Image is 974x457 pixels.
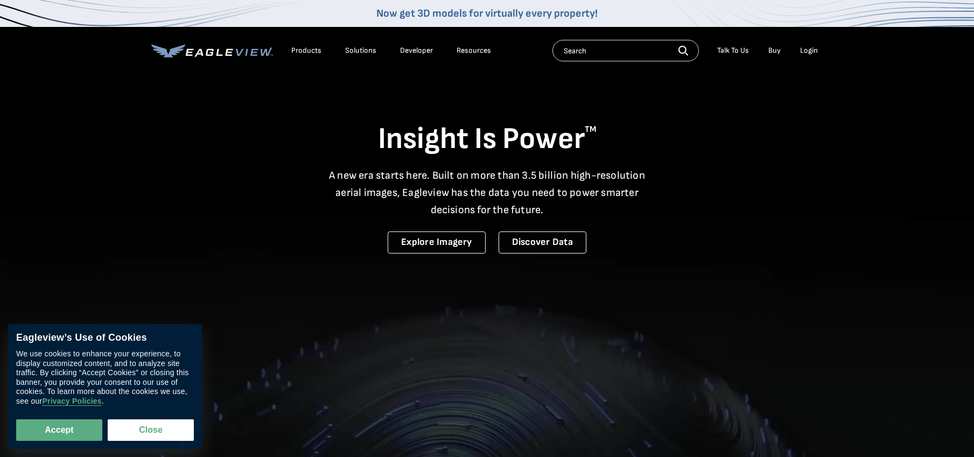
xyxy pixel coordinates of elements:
[552,40,699,61] input: Search
[16,332,194,344] div: Eagleview’s Use of Cookies
[376,7,598,20] a: Now get 3D models for virtually every property!
[291,46,321,55] div: Products
[457,46,491,55] div: Resources
[388,231,486,254] a: Explore Imagery
[585,124,597,135] sup: TM
[16,419,102,441] button: Accept
[42,397,101,406] a: Privacy Policies
[768,46,781,55] a: Buy
[717,46,749,55] div: Talk To Us
[151,121,823,158] h1: Insight Is Power
[345,46,376,55] div: Solutions
[499,231,586,254] a: Discover Data
[16,349,194,406] div: We use cookies to enhance your experience, to display customized content, and to analyze site tra...
[800,46,818,55] div: Login
[108,419,194,441] button: Close
[400,46,433,55] a: Developer
[323,167,652,219] p: A new era starts here. Built on more than 3.5 billion high-resolution aerial images, Eagleview ha...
